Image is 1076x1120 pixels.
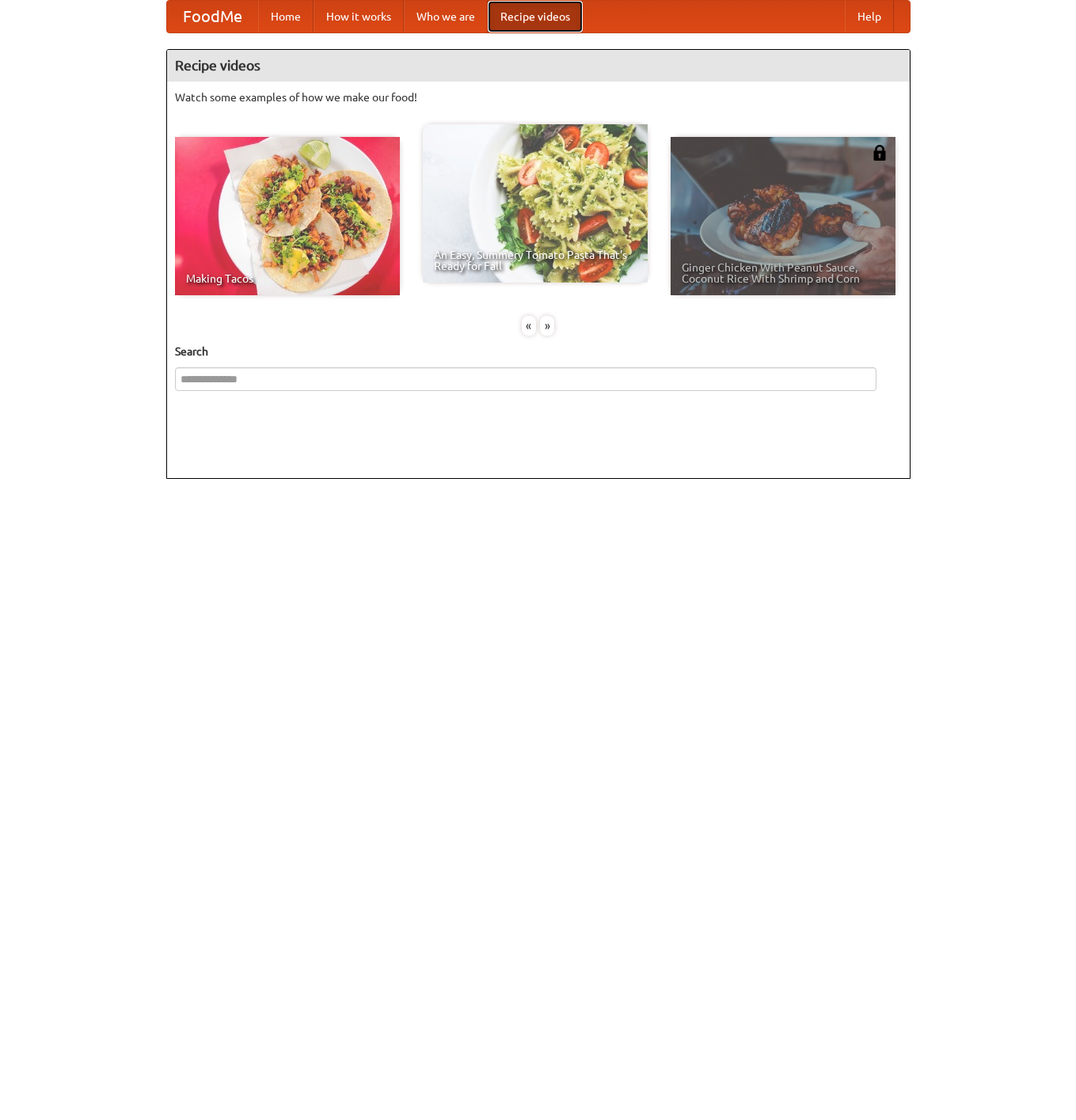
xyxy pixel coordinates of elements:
div: » [540,316,554,336]
h5: Search [175,344,902,359]
a: Making Tacos [175,137,400,295]
a: Home [258,1,314,32]
h4: Recipe videos [167,50,910,82]
a: FoodMe [167,1,258,32]
div: « [522,316,536,336]
a: How it works [314,1,404,32]
p: Watch some examples of how we make our food! [175,89,902,105]
span: Making Tacos [186,273,389,284]
img: 483408.png [872,145,888,161]
a: Help [845,1,894,32]
span: An Easy, Summery Tomato Pasta That's Ready for Fall [434,249,637,271]
a: An Easy, Summery Tomato Pasta That's Ready for Fall [423,124,648,283]
a: Recipe videos [488,1,583,32]
a: Who we are [404,1,488,32]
